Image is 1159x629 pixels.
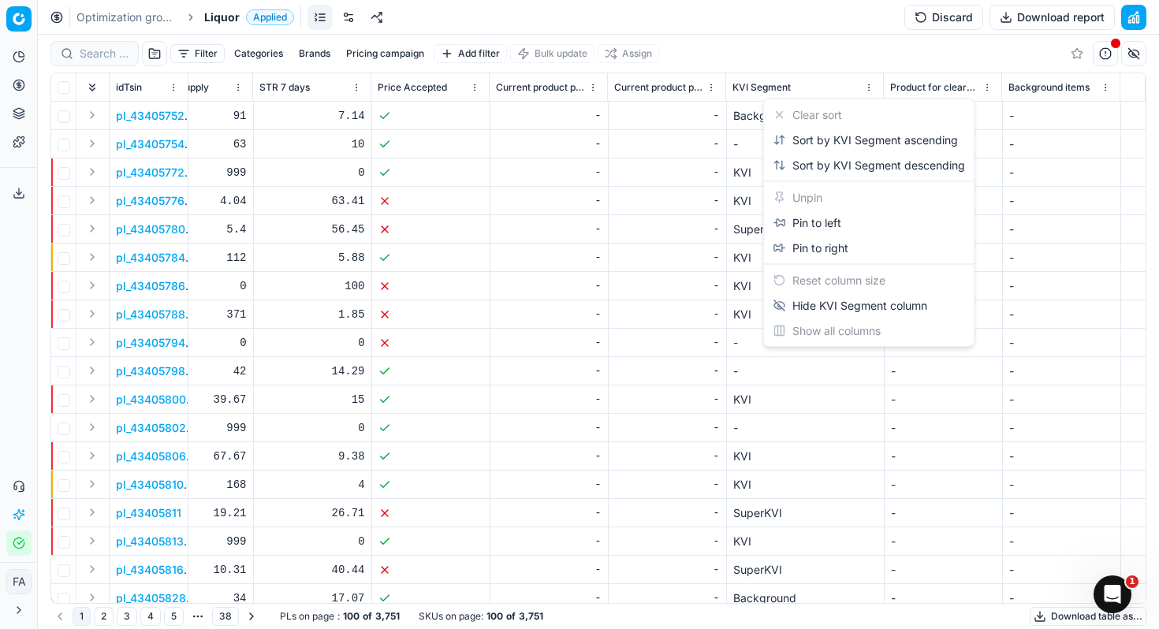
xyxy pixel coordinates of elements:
[773,132,958,148] div: Sort by KVI Segment ascending
[773,215,841,231] div: Pin to left
[773,158,965,173] div: Sort by KVI Segment descending
[1126,575,1139,588] span: 1
[1094,575,1131,613] iframe: Intercom live chat
[773,298,927,314] div: Hide KVI Segment column
[773,240,848,256] div: Pin to right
